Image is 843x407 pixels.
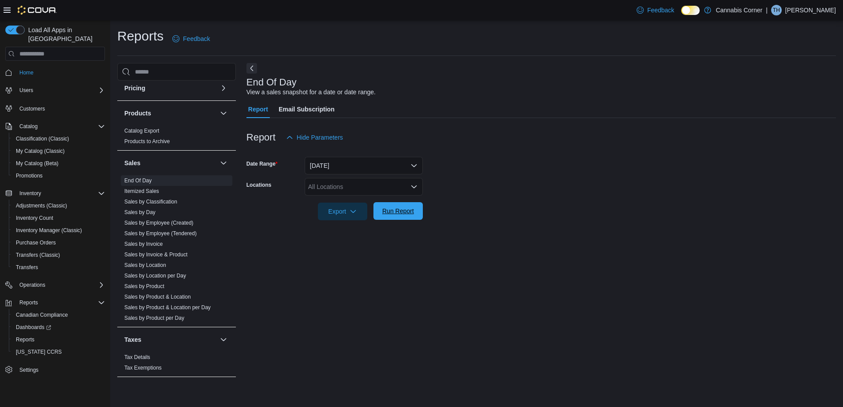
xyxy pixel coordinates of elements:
[16,364,105,375] span: Settings
[9,309,108,321] button: Canadian Compliance
[12,200,71,211] a: Adjustments (Classic)
[124,294,191,300] a: Sales by Product & Location
[124,304,211,311] a: Sales by Product & Location per Day
[16,215,53,222] span: Inventory Count
[16,297,105,308] span: Reports
[246,77,297,88] h3: End Of Day
[12,250,63,260] a: Transfers (Classic)
[12,200,105,211] span: Adjustments (Classic)
[681,6,700,15] input: Dark Mode
[16,135,69,142] span: Classification (Classic)
[9,249,108,261] button: Transfers (Classic)
[218,108,229,118] button: Products
[16,252,60,259] span: Transfers (Classic)
[5,63,105,399] nav: Complex example
[2,66,108,79] button: Home
[12,310,105,320] span: Canadian Compliance
[124,138,170,144] a: Products to Archive
[16,103,105,114] span: Customers
[12,262,41,273] a: Transfers
[2,279,108,291] button: Operations
[124,314,184,322] span: Sales by Product per Day
[124,293,191,300] span: Sales by Product & Location
[16,148,65,155] span: My Catalog (Classic)
[124,365,162,371] a: Tax Exemptions
[16,311,68,318] span: Canadian Compliance
[124,240,163,248] span: Sales by Invoice
[12,250,105,260] span: Transfers (Classic)
[117,126,236,150] div: Products
[12,213,105,223] span: Inventory Count
[16,85,105,96] span: Users
[124,188,159,194] a: Itemized Sales
[218,334,229,345] button: Taxes
[16,202,67,209] span: Adjustments (Classic)
[19,190,41,197] span: Inventory
[124,220,194,226] a: Sales by Employee (Created)
[12,237,60,248] a: Purchase Orders
[12,133,73,144] a: Classification (Classic)
[9,224,108,237] button: Inventory Manager (Classic)
[12,310,71,320] a: Canadian Compliance
[124,209,156,216] span: Sales by Day
[124,84,145,92] h3: Pricing
[16,280,105,290] span: Operations
[2,120,108,133] button: Catalog
[25,26,105,43] span: Load All Apps in [GEOGRAPHIC_DATA]
[18,6,57,15] img: Cova
[9,261,108,274] button: Transfers
[117,27,164,45] h1: Reports
[647,6,674,15] span: Feedback
[124,230,197,237] span: Sales by Employee (Tendered)
[218,83,229,93] button: Pricing
[246,160,278,167] label: Date Range
[124,304,211,311] span: Sales by Product & Location per Day
[169,30,213,48] a: Feedback
[124,252,187,258] a: Sales by Invoice & Product
[248,100,268,118] span: Report
[12,146,68,156] a: My Catalog (Classic)
[9,212,108,224] button: Inventory Count
[2,363,108,376] button: Settings
[16,264,38,271] span: Transfers
[19,105,45,112] span: Customers
[124,262,166,269] span: Sales by Location
[2,296,108,309] button: Reports
[410,183,418,190] button: Open list of options
[124,283,164,289] a: Sales by Product
[124,315,184,321] a: Sales by Product per Day
[305,157,423,174] button: [DATE]
[9,170,108,182] button: Promotions
[124,335,216,344] button: Taxes
[2,187,108,200] button: Inventory
[785,5,836,15] p: [PERSON_NAME]
[19,299,38,306] span: Reports
[16,188,45,199] button: Inventory
[633,1,678,19] a: Feedback
[117,175,236,327] div: Sales
[9,157,108,170] button: My Catalog (Beta)
[124,354,150,361] span: Tax Details
[12,225,105,236] span: Inventory Manager (Classic)
[16,85,37,96] button: Users
[124,219,194,226] span: Sales by Employee (Created)
[297,133,343,142] span: Hide Parameters
[12,158,105,169] span: My Catalog (Beta)
[12,347,105,357] span: Washington CCRS
[773,5,780,15] span: TH
[117,352,236,377] div: Taxes
[766,5,768,15] p: |
[16,172,43,179] span: Promotions
[16,188,105,199] span: Inventory
[124,335,142,344] h3: Taxes
[323,203,362,220] span: Export
[16,348,62,355] span: [US_STATE] CCRS
[12,262,105,273] span: Transfers
[19,281,45,289] span: Operations
[318,203,367,220] button: Export
[12,334,105,345] span: Reports
[12,146,105,156] span: My Catalog (Classic)
[124,199,177,205] a: Sales by Classification
[19,69,34,76] span: Home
